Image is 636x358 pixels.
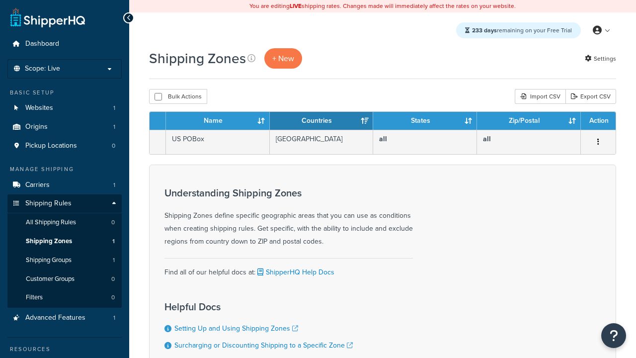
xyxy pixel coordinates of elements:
[113,181,115,189] span: 1
[164,187,413,198] h3: Understanding Shipping Zones
[290,1,302,10] b: LIVE
[7,165,122,174] div: Manage Shipping
[7,288,122,307] li: Filters
[166,112,270,130] th: Name: activate to sort column ascending
[7,232,122,251] li: Shipping Zones
[477,112,581,130] th: Zip/Postal: activate to sort column ascending
[581,112,616,130] th: Action
[7,345,122,354] div: Resources
[270,130,374,154] td: [GEOGRAPHIC_DATA]
[373,112,477,130] th: States: activate to sort column ascending
[7,35,122,53] a: Dashboard
[26,218,76,227] span: All Shipping Rules
[113,256,115,265] span: 1
[7,270,122,288] a: Customer Groups 0
[164,301,353,312] h3: Helpful Docs
[25,142,77,150] span: Pickup Locations
[26,237,72,246] span: Shipping Zones
[7,99,122,117] li: Websites
[149,89,207,104] button: Bulk Actions
[113,314,115,322] span: 1
[112,142,115,150] span: 0
[111,293,115,302] span: 0
[26,256,72,265] span: Shipping Groups
[585,52,616,66] a: Settings
[166,130,270,154] td: US POBox
[7,99,122,117] a: Websites 1
[111,275,115,283] span: 0
[270,112,374,130] th: Countries: activate to sort column ascending
[112,237,115,246] span: 1
[456,22,581,38] div: remaining on your Free Trial
[255,267,334,277] a: ShipperHQ Help Docs
[7,118,122,136] a: Origins 1
[25,123,48,131] span: Origins
[25,104,53,112] span: Websites
[7,288,122,307] a: Filters 0
[174,323,298,334] a: Setting Up and Using Shipping Zones
[264,48,302,69] a: + New
[565,89,616,104] a: Export CSV
[7,309,122,327] li: Advanced Features
[472,26,497,35] strong: 233 days
[601,323,626,348] button: Open Resource Center
[7,251,122,269] a: Shipping Groups 1
[272,53,294,64] span: + New
[25,199,72,208] span: Shipping Rules
[113,104,115,112] span: 1
[7,137,122,155] a: Pickup Locations 0
[26,275,75,283] span: Customer Groups
[7,213,122,232] a: All Shipping Rules 0
[483,134,491,144] b: all
[25,65,60,73] span: Scope: Live
[515,89,565,104] div: Import CSV
[25,314,85,322] span: Advanced Features
[164,187,413,248] div: Shipping Zones define specific geographic areas that you can use as conditions when creating ship...
[26,293,43,302] span: Filters
[7,194,122,308] li: Shipping Rules
[7,89,122,97] div: Basic Setup
[7,194,122,213] a: Shipping Rules
[174,340,353,351] a: Surcharging or Discounting Shipping to a Specific Zone
[25,40,59,48] span: Dashboard
[379,134,387,144] b: all
[7,118,122,136] li: Origins
[113,123,115,131] span: 1
[10,7,85,27] a: ShipperHQ Home
[7,176,122,194] a: Carriers 1
[7,137,122,155] li: Pickup Locations
[25,181,50,189] span: Carriers
[7,176,122,194] li: Carriers
[7,232,122,251] a: Shipping Zones 1
[7,251,122,269] li: Shipping Groups
[7,270,122,288] li: Customer Groups
[7,213,122,232] li: All Shipping Rules
[164,258,413,279] div: Find all of our helpful docs at:
[111,218,115,227] span: 0
[149,49,246,68] h1: Shipping Zones
[7,309,122,327] a: Advanced Features 1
